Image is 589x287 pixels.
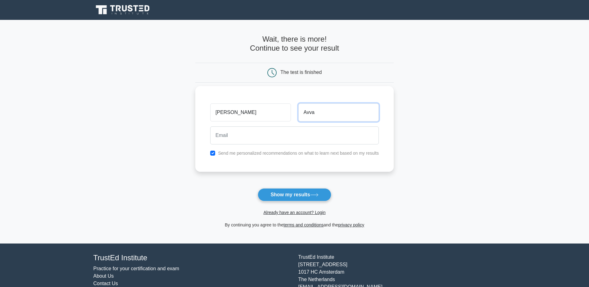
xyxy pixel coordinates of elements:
[192,221,397,229] div: By continuing you agree to the and the
[210,126,379,144] input: Email
[298,103,379,121] input: Last name
[283,222,324,227] a: terms and conditions
[210,103,291,121] input: First name
[93,253,291,262] h4: TrustEd Institute
[280,70,322,75] div: The test is finished
[338,222,364,227] a: privacy policy
[258,188,331,201] button: Show my results
[263,210,325,215] a: Already have an account? Login
[218,151,379,156] label: Send me personalized recommendations on what to learn next based on my results
[93,281,118,286] a: Contact Us
[93,273,114,279] a: About Us
[93,266,179,271] a: Practice for your certification and exam
[195,35,394,53] h4: Wait, there is more! Continue to see your result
